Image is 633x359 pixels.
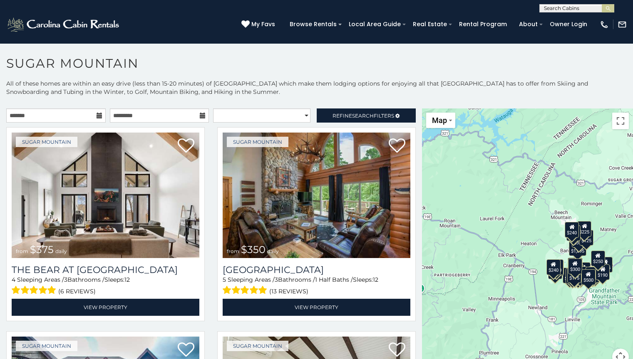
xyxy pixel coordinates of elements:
[585,267,599,283] div: $195
[333,113,394,119] span: Refine Filters
[577,221,591,237] div: $225
[596,264,610,280] div: $190
[178,138,194,155] a: Add to favorites
[267,248,279,254] span: daily
[12,264,199,275] h3: The Bear At Sugar Mountain
[12,264,199,275] a: The Bear At [GEOGRAPHIC_DATA]
[389,138,405,155] a: Add to favorites
[546,18,591,31] a: Owner Login
[352,113,374,119] span: Search
[223,264,410,275] a: [GEOGRAPHIC_DATA]
[345,18,405,31] a: Local Area Guide
[373,276,378,283] span: 12
[389,342,405,359] a: Add to favorites
[565,222,579,238] div: $240
[515,18,542,31] a: About
[591,251,605,266] div: $250
[223,276,226,283] span: 5
[12,275,199,297] div: Sleeping Areas / Bathrooms / Sleeps:
[455,18,511,31] a: Rental Program
[64,276,67,283] span: 3
[269,286,308,297] span: (13 reviews)
[317,108,416,123] a: RefineSearchFilters
[581,269,595,285] div: $500
[58,286,96,297] span: (6 reviews)
[612,113,629,129] button: Toggle fullscreen view
[227,341,288,351] a: Sugar Mountain
[178,342,194,359] a: Add to favorites
[223,275,410,297] div: Sleeping Areas / Bathrooms / Sleeps:
[409,18,451,31] a: Real Estate
[12,133,199,258] img: The Bear At Sugar Mountain
[124,276,130,283] span: 12
[426,113,455,128] button: Change map style
[16,248,28,254] span: from
[600,20,609,29] img: phone-regular-white.png
[6,16,122,33] img: White-1-2.png
[432,116,447,125] span: Map
[567,258,581,273] div: $190
[223,133,410,258] a: Grouse Moor Lodge from $350 daily
[227,137,288,147] a: Sugar Mountain
[579,230,593,246] div: $125
[241,243,266,256] span: $350
[549,260,563,276] div: $225
[576,262,590,278] div: $200
[568,258,582,274] div: $300
[598,257,612,273] div: $155
[223,299,410,316] a: View Property
[30,243,54,256] span: $375
[12,133,199,258] a: The Bear At Sugar Mountain from $375 daily
[315,276,353,283] span: 1 Half Baths /
[241,20,277,29] a: My Favs
[16,137,77,147] a: Sugar Mountain
[12,276,15,283] span: 4
[55,248,67,254] span: daily
[285,18,341,31] a: Browse Rentals
[16,341,77,351] a: Sugar Mountain
[227,248,239,254] span: from
[568,240,586,256] div: $1,095
[223,264,410,275] h3: Grouse Moor Lodge
[223,133,410,258] img: Grouse Moor Lodge
[618,20,627,29] img: mail-regular-white.png
[546,259,560,275] div: $240
[566,268,580,284] div: $155
[275,276,278,283] span: 3
[549,259,563,275] div: $210
[566,225,580,241] div: $170
[251,20,275,29] span: My Favs
[567,267,581,283] div: $175
[568,258,582,273] div: $265
[12,299,199,316] a: View Property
